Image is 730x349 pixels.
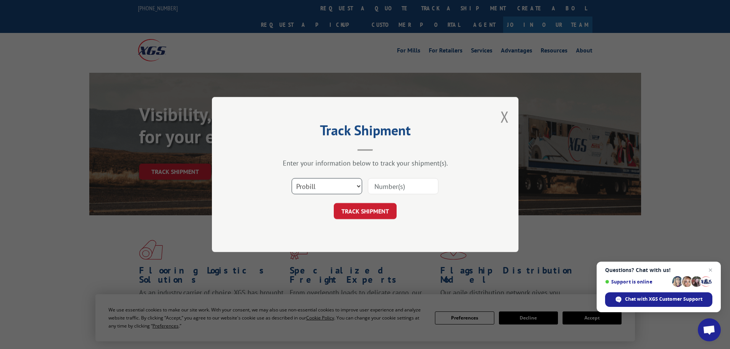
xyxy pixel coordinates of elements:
[706,265,715,275] span: Close chat
[625,296,702,303] span: Chat with XGS Customer Support
[368,178,438,194] input: Number(s)
[250,125,480,139] h2: Track Shipment
[698,318,721,341] div: Open chat
[605,267,712,273] span: Questions? Chat with us!
[605,292,712,307] div: Chat with XGS Customer Support
[500,107,509,127] button: Close modal
[250,159,480,167] div: Enter your information below to track your shipment(s).
[334,203,397,219] button: TRACK SHIPMENT
[605,279,669,285] span: Support is online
